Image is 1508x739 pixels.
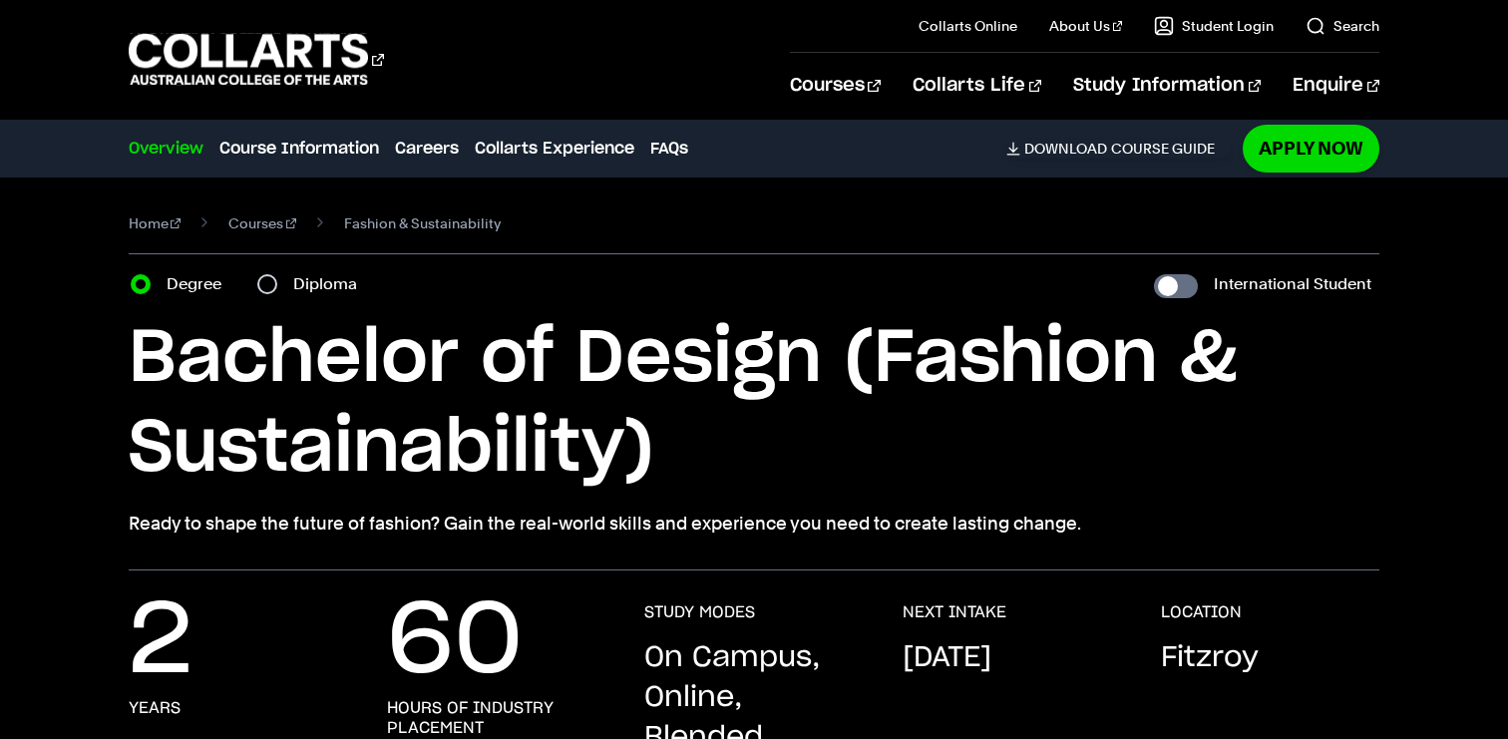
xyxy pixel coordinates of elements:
a: Search [1306,16,1379,36]
h3: LOCATION [1161,602,1242,622]
a: Collarts Life [913,53,1041,119]
a: Study Information [1073,53,1261,119]
p: Fitzroy [1161,638,1259,678]
a: About Us [1049,16,1123,36]
a: Collarts Experience [475,137,634,161]
p: Ready to shape the future of fashion? Gain the real-world skills and experience you need to creat... [129,510,1380,538]
label: Degree [167,270,233,298]
a: Overview [129,137,203,161]
h3: hours of industry placement [387,698,605,738]
span: Download [1024,140,1107,158]
label: Diploma [293,270,369,298]
a: Student Login [1154,16,1274,36]
div: Go to homepage [129,31,384,88]
a: Apply Now [1243,125,1379,172]
a: Courses [790,53,881,119]
p: 2 [129,602,192,682]
a: Enquire [1293,53,1379,119]
p: [DATE] [903,638,991,678]
label: International Student [1214,270,1371,298]
a: Collarts Online [919,16,1017,36]
a: Courses [228,209,296,237]
p: 60 [387,602,523,682]
h1: Bachelor of Design (Fashion & Sustainability) [129,314,1380,494]
span: Fashion & Sustainability [344,209,501,237]
a: FAQs [650,137,688,161]
h3: years [129,698,181,718]
h3: NEXT INTAKE [903,602,1006,622]
a: DownloadCourse Guide [1006,140,1231,158]
h3: STUDY MODES [644,602,755,622]
a: Course Information [219,137,379,161]
a: Careers [395,137,459,161]
a: Home [129,209,182,237]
